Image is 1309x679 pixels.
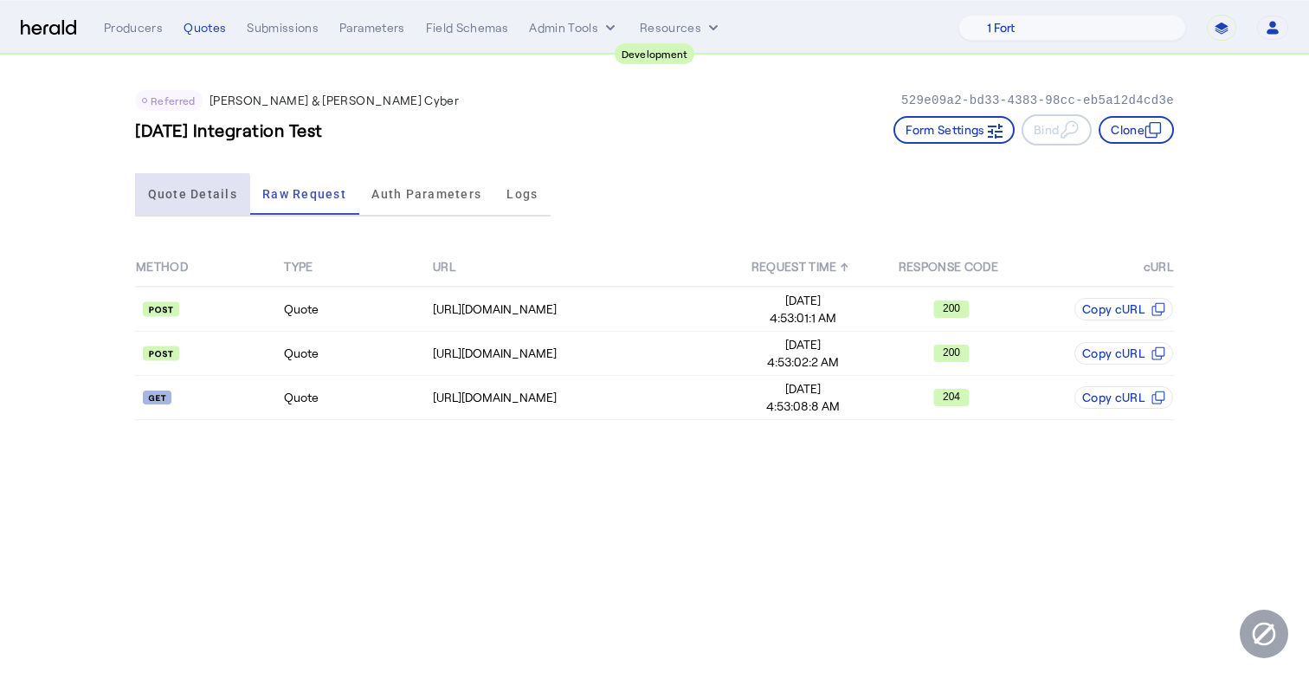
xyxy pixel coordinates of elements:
span: 4:53:02:2 AM [730,353,876,371]
button: Copy cURL [1074,298,1173,320]
span: Logs [506,188,538,200]
th: TYPE [283,248,431,287]
th: METHOD [135,248,283,287]
th: REQUEST TIME [729,248,877,287]
th: URL [432,248,729,287]
h3: [DATE] Integration Test [135,118,323,142]
th: cURL [1026,248,1174,287]
span: Referred [151,94,196,107]
div: Field Schemas [426,19,509,36]
span: Raw Request [262,188,346,200]
img: Herald Logo [21,20,76,36]
span: 4:53:08:8 AM [730,398,876,415]
button: Form Settings [893,116,1015,144]
td: Quote [283,376,431,420]
th: RESPONSE CODE [877,248,1025,287]
span: Quote Details [148,188,237,200]
span: [DATE] [730,336,876,353]
td: Quote [283,332,431,376]
div: Parameters [339,19,405,36]
p: 529e09a2-bd33-4383-98cc-eb5a12d4cd3e [901,92,1174,109]
span: [DATE] [730,292,876,309]
span: ↑ [841,259,848,274]
button: Copy cURL [1074,386,1173,409]
p: [PERSON_NAME] & [PERSON_NAME] Cyber [210,92,459,109]
div: Producers [104,19,163,36]
button: Bind [1022,114,1092,145]
text: 200 [943,346,960,359]
div: [URL][DOMAIN_NAME] [433,301,728,318]
div: Submissions [247,19,319,36]
button: Copy cURL [1074,342,1173,365]
div: Development [615,43,695,64]
div: Quotes [184,19,226,36]
button: internal dropdown menu [529,19,619,36]
span: Auth Parameters [371,188,481,200]
span: [DATE] [730,380,876,398]
span: 4:53:01:1 AM [730,309,876,327]
button: Clone [1099,116,1174,144]
text: 204 [943,391,960,403]
td: Quote [283,287,431,332]
div: [URL][DOMAIN_NAME] [433,389,728,406]
text: 200 [943,302,960,314]
div: [URL][DOMAIN_NAME] [433,345,728,362]
button: Resources dropdown menu [640,19,722,36]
